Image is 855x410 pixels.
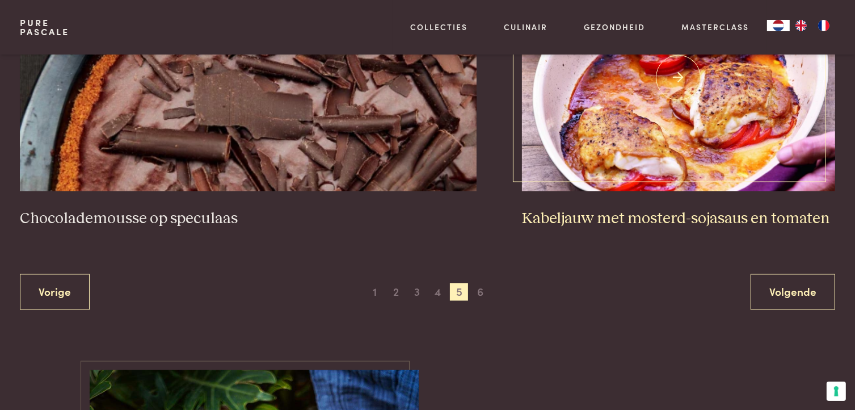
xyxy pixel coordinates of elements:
span: 5 [450,283,468,302]
a: Vorige [20,274,90,310]
a: EN [790,20,812,31]
aside: Language selected: Nederlands [767,20,835,31]
a: NL [767,20,790,31]
a: Culinair [504,21,547,33]
a: Masterclass [681,21,749,33]
span: 2 [387,283,405,302]
a: Collecties [411,21,468,33]
button: Uw voorkeuren voor toestemming voor trackingtechnologieën [827,382,846,401]
a: Volgende [751,274,835,310]
a: FR [812,20,835,31]
a: PurePascale [20,18,69,36]
span: 1 [366,283,384,302]
h3: Chocolademousse op speculaas [20,210,477,229]
ul: Language list [790,20,835,31]
span: 4 [429,283,447,302]
div: Language [767,20,790,31]
span: 3 [408,283,426,302]
h3: Kabeljauw met mosterd-sojasaus en tomaten [522,210,835,229]
span: 6 [471,283,490,302]
a: Gezondheid [584,21,645,33]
